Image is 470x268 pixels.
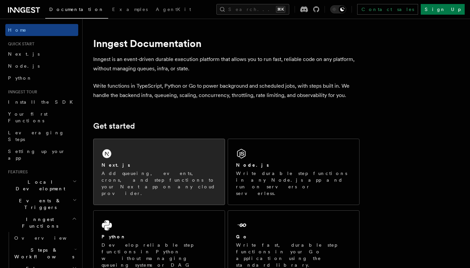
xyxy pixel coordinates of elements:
[5,108,78,127] a: Your first Functions
[8,27,27,33] span: Home
[93,37,359,49] h1: Inngest Documentation
[5,145,78,164] a: Setting up your app
[5,179,73,192] span: Local Development
[12,247,74,260] span: Steps & Workflows
[5,41,34,47] span: Quick start
[236,162,269,168] h2: Node.js
[5,197,73,211] span: Events & Triggers
[8,99,77,105] span: Install the SDK
[102,170,217,197] p: Add queueing, events, crons, and step functions to your Next app on any cloud provider.
[5,195,78,213] button: Events & Triggers
[276,6,285,13] kbd: ⌘K
[93,55,359,73] p: Inngest is an event-driven durable execution platform that allows you to run fast, reliable code ...
[228,139,359,205] a: Node.jsWrite durable step functions in any Node.js app and run on servers or serverless.
[5,24,78,36] a: Home
[49,7,104,12] span: Documentation
[5,169,28,175] span: Features
[12,232,78,244] a: Overview
[102,233,126,240] h2: Python
[8,75,32,81] span: Python
[5,89,37,95] span: Inngest tour
[12,244,78,263] button: Steps & Workflows
[216,4,289,15] button: Search...⌘K
[5,48,78,60] a: Next.js
[5,216,72,229] span: Inngest Functions
[108,2,152,18] a: Examples
[421,4,465,15] a: Sign Up
[8,111,48,123] span: Your first Functions
[5,96,78,108] a: Install the SDK
[8,63,40,69] span: Node.js
[357,4,418,15] a: Contact sales
[8,51,40,57] span: Next.js
[93,81,359,100] p: Write functions in TypeScript, Python or Go to power background and scheduled jobs, with steps bu...
[93,139,225,205] a: Next.jsAdd queueing, events, crons, and step functions to your Next app on any cloud provider.
[5,60,78,72] a: Node.js
[152,2,195,18] a: AgentKit
[14,235,83,241] span: Overview
[112,7,148,12] span: Examples
[45,2,108,19] a: Documentation
[156,7,191,12] span: AgentKit
[236,233,248,240] h2: Go
[102,162,130,168] h2: Next.js
[5,176,78,195] button: Local Development
[330,5,346,13] button: Toggle dark mode
[8,130,64,142] span: Leveraging Steps
[93,121,135,131] a: Get started
[236,170,351,197] p: Write durable step functions in any Node.js app and run on servers or serverless.
[5,127,78,145] a: Leveraging Steps
[5,72,78,84] a: Python
[5,213,78,232] button: Inngest Functions
[8,149,65,161] span: Setting up your app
